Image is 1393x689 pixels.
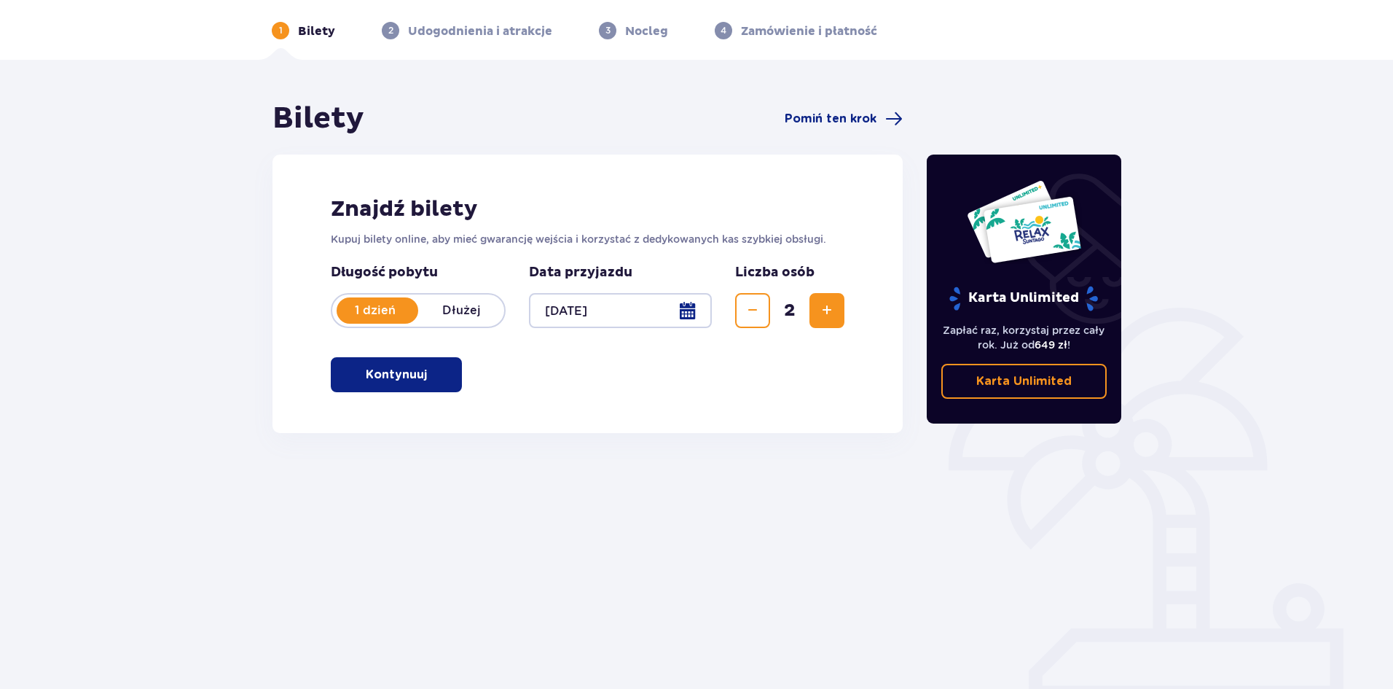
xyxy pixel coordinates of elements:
[272,22,335,39] div: 1Bilety
[388,24,393,37] p: 2
[279,24,283,37] p: 1
[785,110,903,128] a: Pomiń ten krok
[625,23,668,39] p: Nocleg
[331,264,506,281] p: Długość pobytu
[366,367,427,383] p: Kontynuuj
[331,357,462,392] button: Kontynuuj
[408,23,552,39] p: Udogodnienia i atrakcje
[529,264,632,281] p: Data przyjazdu
[773,300,807,322] span: 2
[785,111,876,127] span: Pomiń ten krok
[418,303,504,319] p: Dłużej
[298,23,335,39] p: Bilety
[605,24,611,37] p: 3
[1035,339,1067,351] span: 649 zł
[966,179,1082,264] img: Dwie karty całoroczne do Suntago z napisem 'UNLIMITED RELAX', na białym tle z tropikalnymi liśćmi...
[715,22,877,39] div: 4Zamówienie i płatność
[976,373,1072,389] p: Karta Unlimited
[941,323,1107,352] p: Zapłać raz, korzystaj przez cały rok. Już od !
[332,303,418,319] p: 1 dzień
[721,24,726,37] p: 4
[599,22,668,39] div: 3Nocleg
[272,101,364,137] h1: Bilety
[382,22,552,39] div: 2Udogodnienia i atrakcje
[948,286,1099,311] p: Karta Unlimited
[735,293,770,328] button: Zmniejsz
[741,23,877,39] p: Zamówienie i płatność
[809,293,844,328] button: Zwiększ
[331,232,844,246] p: Kupuj bilety online, aby mieć gwarancję wejścia i korzystać z dedykowanych kas szybkiej obsługi.
[941,364,1107,399] a: Karta Unlimited
[331,195,844,223] h2: Znajdź bilety
[735,264,815,281] p: Liczba osób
